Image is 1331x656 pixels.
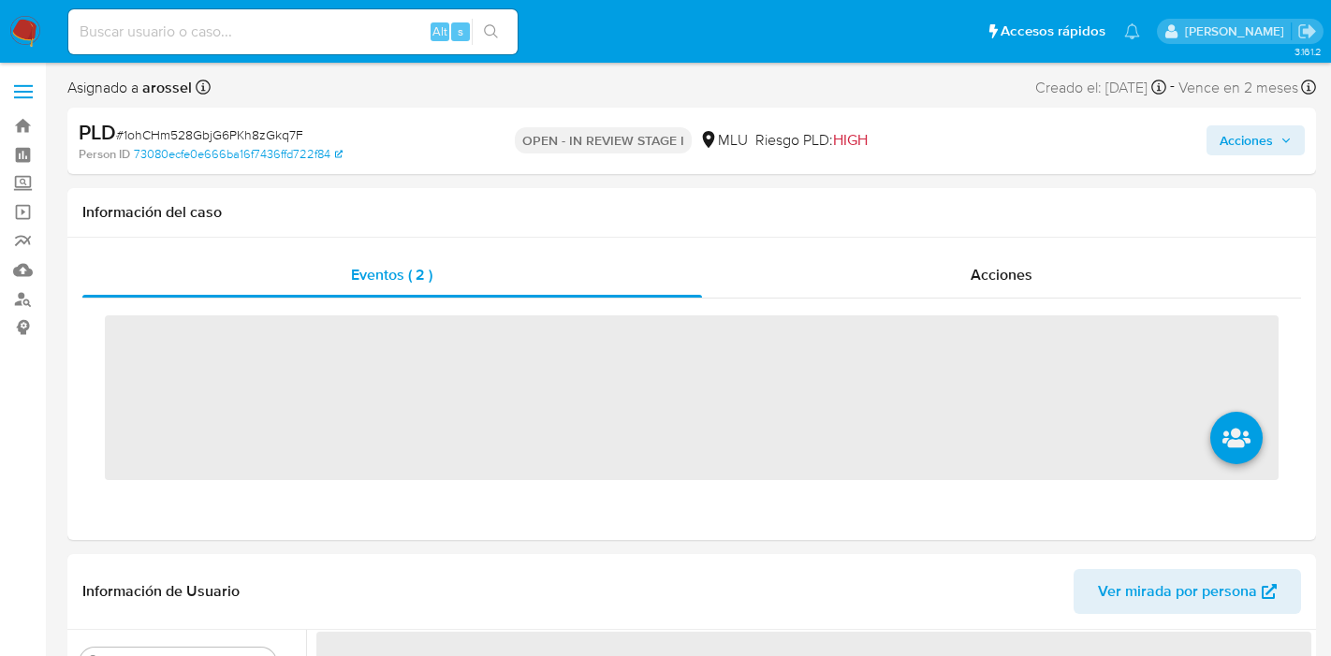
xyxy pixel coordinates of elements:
h1: Información de Usuario [82,582,240,601]
span: Asignado a [67,78,192,98]
button: Ver mirada por persona [1074,569,1301,614]
a: Salir [1297,22,1317,41]
h1: Información del caso [82,203,1301,222]
button: search-icon [472,19,510,45]
a: 73080ecfe0e666ba16f7436ffd722f84 [134,146,343,163]
span: - [1170,75,1175,100]
div: Creado el: [DATE] [1035,75,1166,100]
b: Person ID [79,146,130,163]
span: Eventos ( 2 ) [351,264,432,285]
p: antonio.rossel@mercadolibre.com [1185,22,1291,40]
input: Buscar usuario o caso... [68,20,518,44]
b: arossel [139,77,192,98]
span: Vence en 2 meses [1178,78,1298,98]
div: MLU [699,130,748,151]
b: PLD [79,117,116,147]
span: Accesos rápidos [1001,22,1105,41]
button: Acciones [1207,125,1305,155]
span: Ver mirada por persona [1098,569,1257,614]
span: Acciones [1220,125,1273,155]
span: Acciones [971,264,1032,285]
p: OPEN - IN REVIEW STAGE I [515,127,692,153]
span: Alt [432,22,447,40]
span: s [458,22,463,40]
span: ‌ [105,315,1279,480]
span: # 1ohCHm528GbjG6PKh8zGkq7F [116,125,303,144]
a: Notificaciones [1124,23,1140,39]
span: HIGH [833,129,868,151]
span: Riesgo PLD: [755,130,868,151]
